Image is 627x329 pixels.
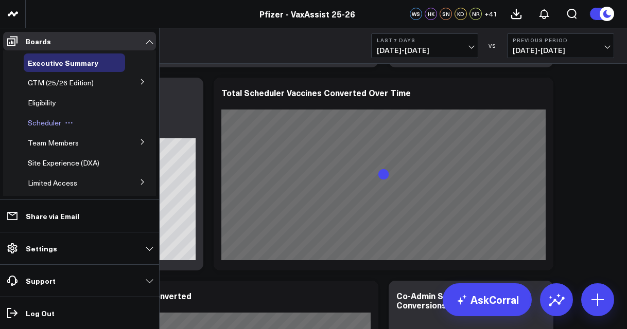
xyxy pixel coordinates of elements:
a: Scheduler [28,119,61,127]
span: Scheduler [28,118,61,127]
b: Last 7 Days [377,37,473,43]
span: Executive Summary [28,58,98,68]
a: Pfizer - VaxAssist 25-26 [259,8,355,20]
div: Total Scheduler Vaccines Converted Over Time [221,87,411,98]
div: Co-Admin Scheduler Conversions [396,290,478,310]
span: Site Experience (DXA) [28,158,99,168]
div: SN [440,8,452,20]
span: [DATE] - [DATE] [377,46,473,54]
b: Previous Period [513,37,608,43]
p: Boards [26,37,51,45]
button: +41 [484,8,497,20]
a: Executive Summary [28,59,98,67]
div: HK [425,8,437,20]
p: Support [26,277,56,285]
span: [DATE] - [DATE] [513,46,608,54]
a: Team Members [28,139,79,147]
span: Limited Access [28,178,77,188]
a: Site Experience (DXA) [28,159,99,167]
a: GTM (25/26 Edition) [28,79,94,87]
div: WS [410,8,422,20]
div: NR [469,8,482,20]
span: GTM (25/26 Edition) [28,78,94,87]
span: Team Members [28,138,79,148]
a: Limited Access [28,179,77,187]
p: Share via Email [26,212,79,220]
a: Eligibility [28,99,56,107]
a: AskCorral [443,283,532,316]
span: Eligibility [28,98,56,107]
button: Last 7 Days[DATE]-[DATE] [371,33,478,58]
a: Log Out [3,304,156,322]
button: Previous Period[DATE]-[DATE] [507,33,614,58]
div: KD [455,8,467,20]
p: Log Out [26,309,55,317]
p: Settings [26,244,57,252]
div: VS [483,43,502,49]
span: + 41 [484,10,497,17]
